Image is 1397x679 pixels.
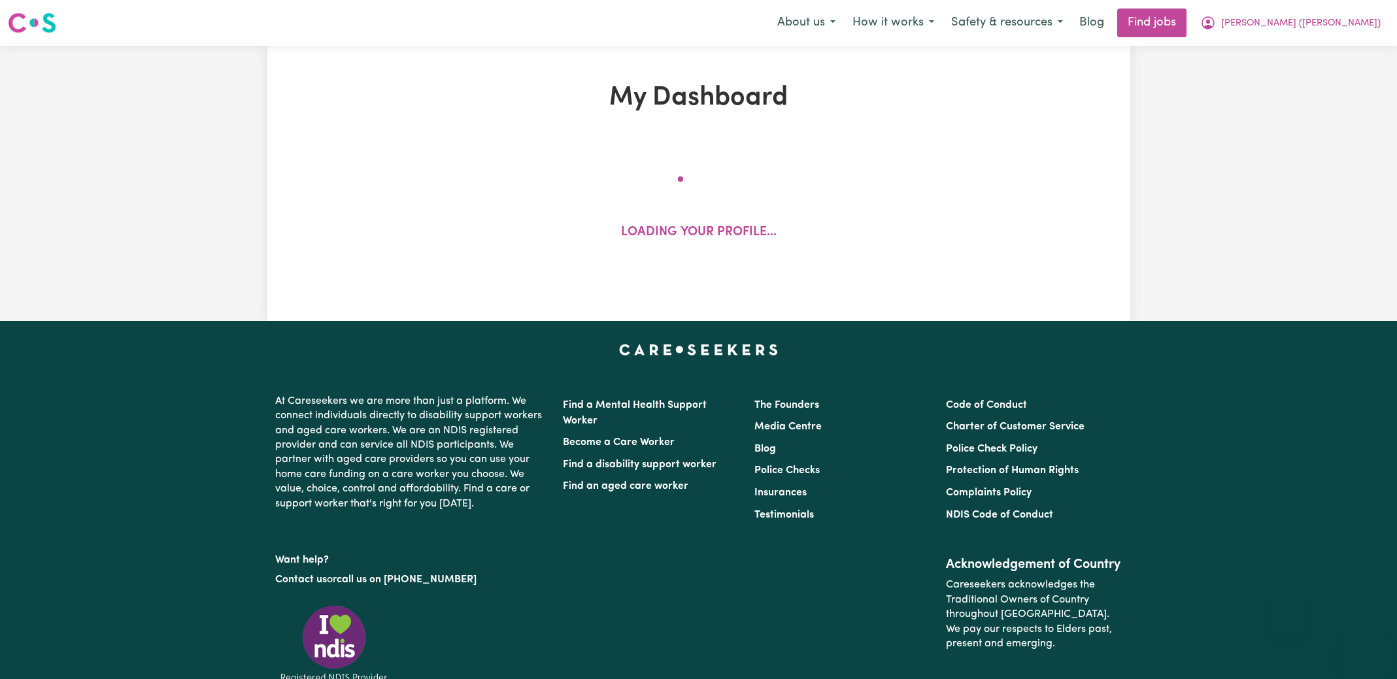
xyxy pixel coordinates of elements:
a: Find jobs [1117,8,1187,37]
p: or [275,567,547,592]
a: NDIS Code of Conduct [946,510,1053,520]
button: About us [769,9,844,37]
iframe: Close message [1275,595,1301,621]
img: Careseekers logo [8,11,56,35]
a: Blog [754,444,776,454]
p: Loading your profile... [621,224,777,242]
a: The Founders [754,400,819,410]
a: Testimonials [754,510,814,520]
button: My Account [1192,9,1389,37]
h1: My Dashboard [419,82,979,114]
a: Find a Mental Health Support Worker [563,400,707,426]
a: Protection of Human Rights [946,465,1079,476]
a: Media Centre [754,422,822,432]
a: Police Check Policy [946,444,1037,454]
h2: Acknowledgement of Country [946,557,1122,572]
a: Complaints Policy [946,488,1032,498]
span: [PERSON_NAME] ([PERSON_NAME]) [1221,16,1381,31]
p: Careseekers acknowledges the Traditional Owners of Country throughout [GEOGRAPHIC_DATA]. We pay o... [946,572,1122,656]
a: Careseekers logo [8,8,56,38]
p: Want help? [275,548,547,567]
a: Police Checks [754,465,820,476]
a: Find an aged care worker [563,481,688,491]
a: Blog [1071,8,1112,37]
a: Become a Care Worker [563,437,675,448]
a: Code of Conduct [946,400,1027,410]
a: Insurances [754,488,807,498]
a: Charter of Customer Service [946,422,1085,432]
button: How it works [844,9,943,37]
button: Safety & resources [943,9,1071,37]
iframe: Button to launch messaging window [1345,627,1387,669]
a: Contact us [275,574,327,585]
a: call us on [PHONE_NUMBER] [337,574,477,585]
a: Careseekers home page [619,344,778,355]
p: At Careseekers we are more than just a platform. We connect individuals directly to disability su... [275,389,547,516]
a: Find a disability support worker [563,459,716,470]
